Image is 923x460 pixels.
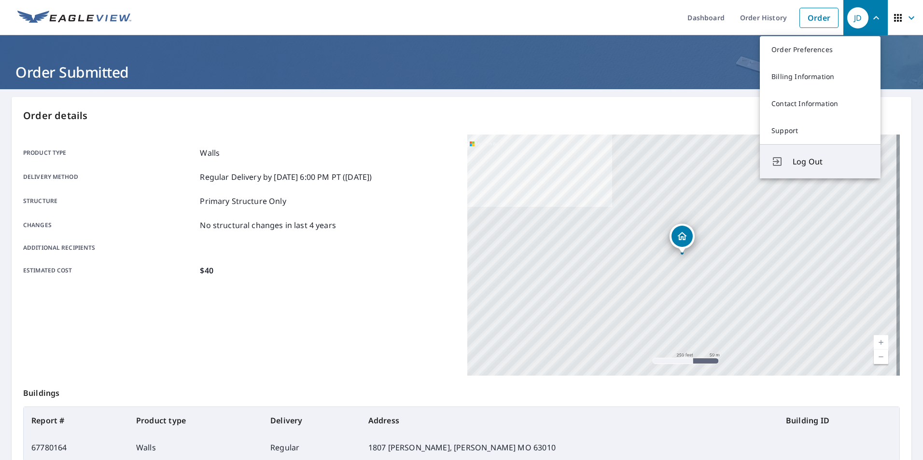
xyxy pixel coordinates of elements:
[23,244,196,252] p: Additional recipients
[799,8,839,28] a: Order
[24,407,128,434] th: Report #
[128,407,263,434] th: Product type
[263,407,361,434] th: Delivery
[23,219,196,231] p: Changes
[200,195,286,207] p: Primary Structure Only
[200,147,220,159] p: Walls
[23,265,196,276] p: Estimated cost
[670,224,695,254] div: Dropped pin, building 1, Residential property, 1807 Bender Ln Arnold, MO 63010
[793,156,869,167] span: Log Out
[23,195,196,207] p: Structure
[17,11,131,25] img: EV Logo
[760,63,881,90] a: Billing Information
[200,265,213,276] p: $40
[12,62,911,82] h1: Order Submitted
[23,108,900,123] p: Order details
[847,7,868,28] div: JD
[200,219,336,231] p: No structural changes in last 4 years
[874,350,888,364] a: Current Level 17, Zoom Out
[200,171,372,183] p: Regular Delivery by [DATE] 6:00 PM PT ([DATE])
[760,117,881,144] a: Support
[778,407,899,434] th: Building ID
[760,36,881,63] a: Order Preferences
[760,144,881,178] button: Log Out
[361,407,778,434] th: Address
[23,171,196,183] p: Delivery method
[23,376,900,406] p: Buildings
[760,90,881,117] a: Contact Information
[874,335,888,350] a: Current Level 17, Zoom In
[23,147,196,159] p: Product type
